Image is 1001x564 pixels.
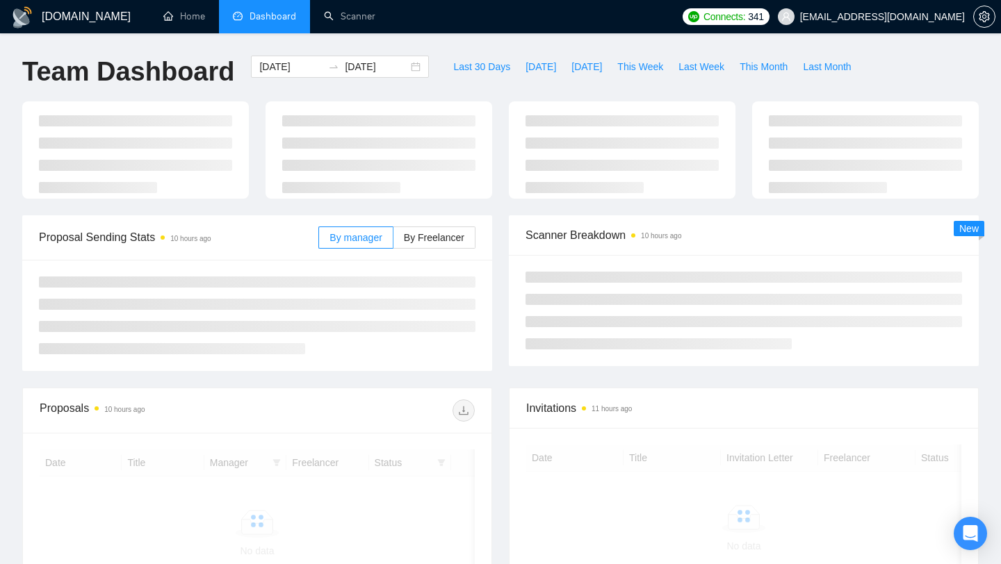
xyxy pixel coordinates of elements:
[526,59,556,74] span: [DATE]
[740,59,788,74] span: This Month
[748,9,763,24] span: 341
[259,59,323,74] input: Start date
[250,10,296,22] span: Dashboard
[592,405,632,413] time: 11 hours ago
[954,517,987,550] div: Open Intercom Messenger
[564,56,610,78] button: [DATE]
[104,406,145,413] time: 10 hours ago
[233,11,243,21] span: dashboard
[671,56,732,78] button: Last Week
[703,9,745,24] span: Connects:
[39,229,318,246] span: Proposal Sending Stats
[170,235,211,242] time: 10 hours ago
[324,10,375,22] a: searchScanner
[404,232,464,243] span: By Freelancer
[518,56,564,78] button: [DATE]
[446,56,518,78] button: Last 30 Days
[40,399,257,422] div: Proposals
[22,56,234,88] h1: Team Dashboard
[328,61,339,72] span: swap-right
[781,12,791,22] span: user
[526,399,961,417] span: Invitations
[11,6,33,28] img: logo
[163,10,205,22] a: homeHome
[453,59,510,74] span: Last 30 Days
[973,6,995,28] button: setting
[641,232,681,240] time: 10 hours ago
[959,223,979,234] span: New
[973,11,995,22] a: setting
[732,56,795,78] button: This Month
[610,56,671,78] button: This Week
[688,11,699,22] img: upwork-logo.png
[571,59,602,74] span: [DATE]
[617,59,663,74] span: This Week
[328,61,339,72] span: to
[803,59,851,74] span: Last Month
[526,226,962,244] span: Scanner Breakdown
[678,59,724,74] span: Last Week
[345,59,408,74] input: End date
[795,56,858,78] button: Last Month
[974,11,995,22] span: setting
[329,232,382,243] span: By manager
